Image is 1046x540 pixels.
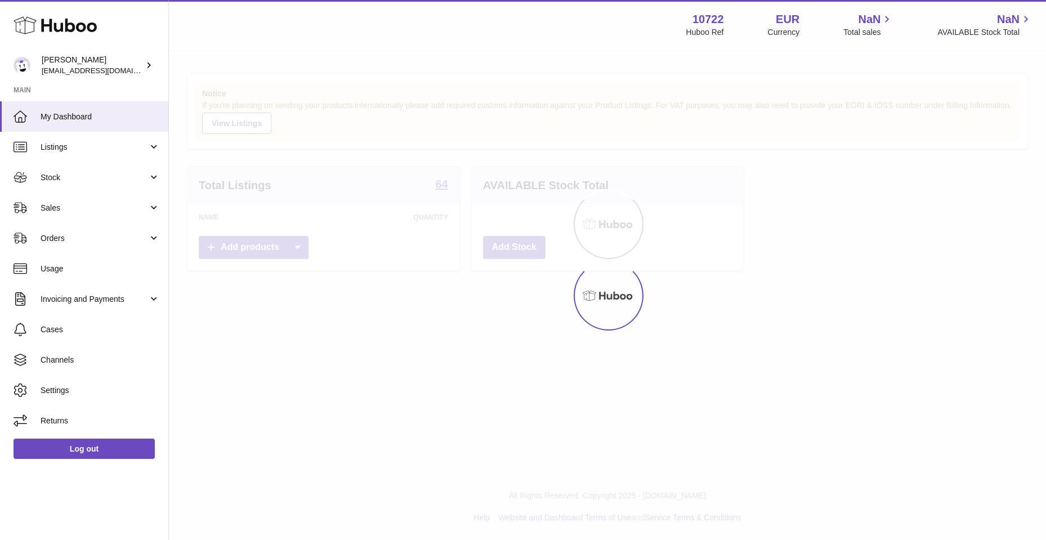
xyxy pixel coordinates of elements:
a: NaN AVAILABLE Stock Total [937,12,1032,38]
div: Huboo Ref [686,27,724,38]
span: Orders [41,233,148,244]
span: Total sales [843,27,893,38]
span: Sales [41,203,148,213]
span: NaN [997,12,1020,27]
a: Log out [14,439,155,459]
span: AVAILABLE Stock Total [937,27,1032,38]
a: NaN Total sales [843,12,893,38]
span: Settings [41,385,160,396]
span: Cases [41,324,160,335]
img: sales@plantcaretools.com [14,57,30,74]
span: [EMAIL_ADDRESS][DOMAIN_NAME] [42,66,166,75]
span: Channels [41,355,160,365]
div: Currency [768,27,800,38]
span: Returns [41,416,160,426]
span: NaN [858,12,880,27]
strong: 10722 [692,12,724,27]
span: Stock [41,172,148,183]
span: Listings [41,142,148,153]
span: My Dashboard [41,111,160,122]
div: [PERSON_NAME] [42,55,143,76]
strong: EUR [776,12,799,27]
span: Usage [41,264,160,274]
span: Invoicing and Payments [41,294,148,305]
